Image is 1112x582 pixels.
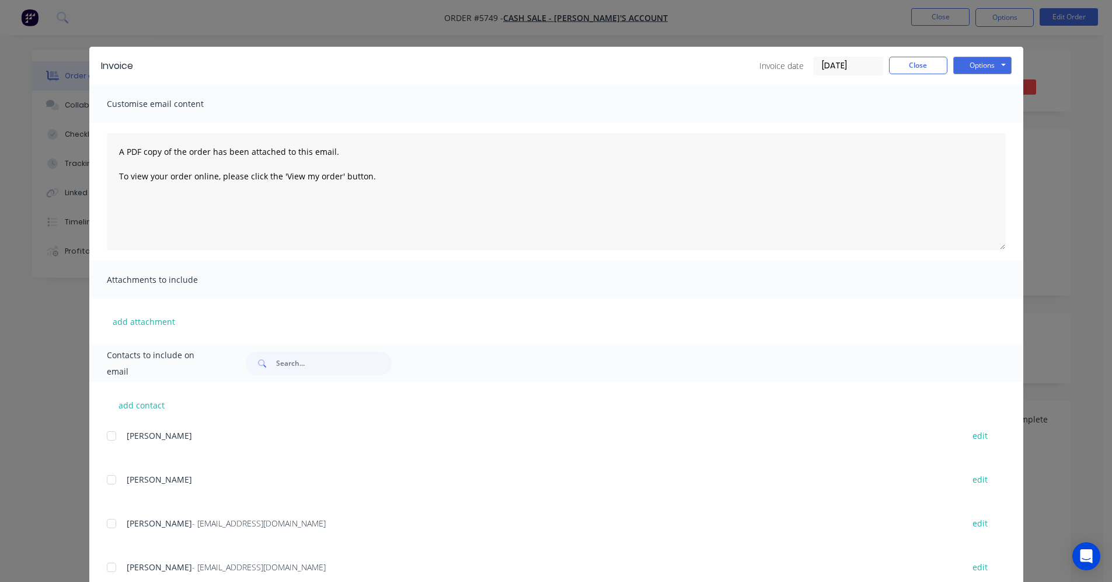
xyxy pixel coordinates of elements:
[759,60,804,72] span: Invoice date
[101,59,133,73] div: Invoice
[192,562,326,573] span: - [EMAIL_ADDRESS][DOMAIN_NAME]
[1072,542,1100,570] div: Open Intercom Messenger
[889,57,947,74] button: Close
[107,347,217,380] span: Contacts to include on email
[965,515,995,531] button: edit
[953,57,1012,74] button: Options
[107,272,235,288] span: Attachments to include
[107,96,235,112] span: Customise email content
[127,518,192,529] span: [PERSON_NAME]
[192,518,326,529] span: - [EMAIL_ADDRESS][DOMAIN_NAME]
[276,352,392,375] input: Search...
[127,562,192,573] span: [PERSON_NAME]
[965,559,995,575] button: edit
[965,428,995,444] button: edit
[127,430,192,441] span: [PERSON_NAME]
[965,472,995,487] button: edit
[107,133,1006,250] textarea: A PDF copy of the order has been attached to this email. To view your order online, please click ...
[107,396,177,414] button: add contact
[127,474,192,485] span: [PERSON_NAME]
[107,313,181,330] button: add attachment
